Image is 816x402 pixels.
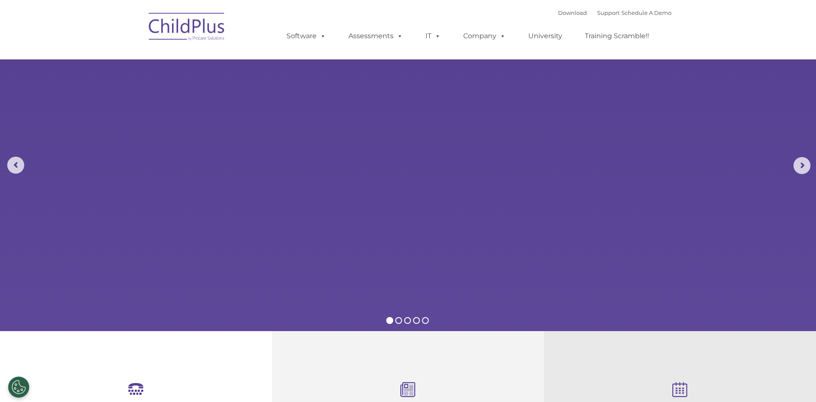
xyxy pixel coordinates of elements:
[576,28,657,45] a: Training Scramble!!
[520,28,571,45] a: University
[597,9,620,16] a: Support
[8,377,29,398] button: Cookies Settings
[455,28,514,45] a: Company
[773,361,816,402] iframe: Chat Widget
[621,9,671,16] a: Schedule A Demo
[558,9,587,16] a: Download
[417,28,449,45] a: IT
[558,9,671,16] font: |
[340,28,411,45] a: Assessments
[144,7,229,49] img: ChildPlus by Procare Solutions
[278,28,334,45] a: Software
